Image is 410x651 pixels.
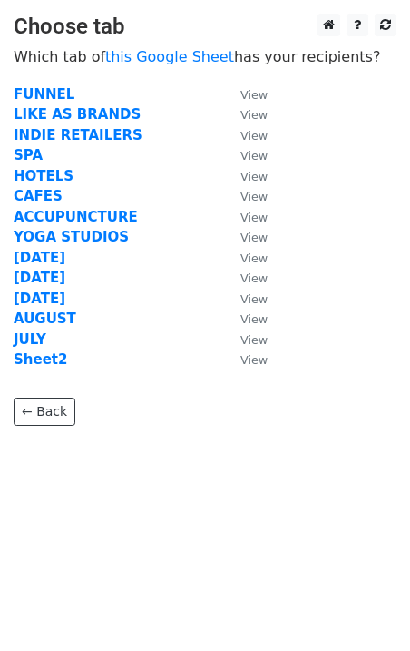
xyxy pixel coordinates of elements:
small: View [240,312,268,326]
small: View [240,333,268,347]
a: LIKE AS BRANDS [14,106,141,123]
a: View [222,168,268,184]
a: View [222,351,268,368]
a: [DATE] [14,250,65,266]
small: View [240,88,268,102]
a: View [222,209,268,225]
a: View [222,311,268,327]
a: HOTELS [14,168,73,184]
small: View [240,231,268,244]
a: [DATE] [14,270,65,286]
small: View [240,149,268,163]
small: View [240,108,268,122]
a: View [222,147,268,163]
a: JULY [14,331,46,348]
p: Which tab of has your recipients? [14,47,396,66]
a: View [222,270,268,286]
a: View [222,291,268,307]
a: ACCUPUNCTURE [14,209,138,225]
a: AUGUST [14,311,76,327]
a: YOGA STUDIOS [14,229,129,245]
a: [DATE] [14,291,65,307]
small: View [240,271,268,285]
a: CAFES [14,188,63,204]
small: View [240,129,268,143]
a: Sheet2 [14,351,67,368]
h3: Choose tab [14,14,396,40]
a: View [222,106,268,123]
a: ← Back [14,398,75,426]
small: View [240,211,268,224]
a: View [222,127,268,143]
a: View [222,86,268,103]
small: View [240,170,268,183]
a: View [222,331,268,348]
a: FUNNEL [14,86,74,103]
a: SPA [14,147,43,163]
a: View [222,229,268,245]
small: View [240,292,268,306]
small: View [240,252,268,265]
a: this Google Sheet [105,48,234,65]
a: INDIE RETAILERS [14,127,142,143]
small: View [240,353,268,367]
a: View [222,250,268,266]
